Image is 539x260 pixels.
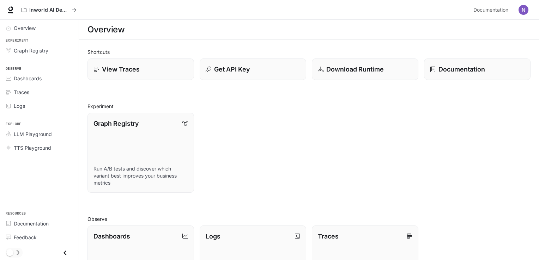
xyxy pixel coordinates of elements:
a: Graph Registry [3,44,76,57]
p: Graph Registry [93,119,139,128]
a: Graph RegistryRun A/B tests and discover which variant best improves your business metrics [87,113,194,193]
span: Logs [14,102,25,110]
span: Feedback [14,234,37,241]
img: User avatar [519,5,528,15]
span: Overview [14,24,36,32]
a: TTS Playground [3,142,76,154]
a: Feedback [3,231,76,243]
a: Traces [3,86,76,98]
a: Documentation [424,58,531,80]
p: Logs [206,231,220,241]
span: Documentation [473,6,508,14]
p: Traces [318,231,339,241]
p: Dashboards [93,231,130,241]
a: Logs [3,100,76,112]
span: Traces [14,88,29,96]
p: View Traces [102,64,140,74]
span: Documentation [14,220,49,227]
a: Dashboards [3,72,76,85]
button: Get API Key [200,58,306,80]
a: Download Runtime [312,58,418,80]
h2: Shortcuts [87,48,531,56]
p: Run A/B tests and discover which variant best improves your business metrics [93,165,188,186]
h1: Overview [87,23,125,37]
a: View Traces [87,58,194,80]
h2: Experiment [87,103,531,110]
p: Documentation [438,64,485,74]
span: LLM Playground [14,130,52,138]
button: All workspaces [18,3,80,17]
span: Dashboards [14,75,42,82]
span: Dark mode toggle [6,248,13,256]
button: Close drawer [57,246,73,260]
span: TTS Playground [14,144,51,151]
p: Get API Key [214,64,250,74]
p: Download Runtime [326,64,384,74]
h2: Observe [87,215,531,223]
a: Overview [3,22,76,34]
button: User avatar [516,3,531,17]
a: LLM Playground [3,128,76,140]
p: Inworld AI Demos [29,7,69,13]
a: Documentation [471,3,514,17]
span: Graph Registry [14,47,48,54]
a: Documentation [3,217,76,230]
